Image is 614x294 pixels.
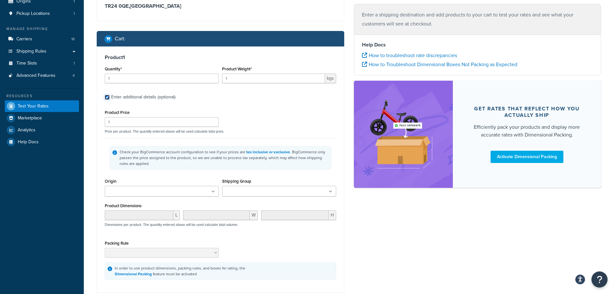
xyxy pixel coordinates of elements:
img: feature-image-dim-d40ad3071a2b3c8e08177464837368e35600d3c5e73b18a22c1e4bb210dc32ac.png [364,90,443,178]
div: Get rates that reflect how you actually ship [468,106,586,118]
h4: Help Docs [362,41,593,49]
input: 0.0 [105,74,219,83]
span: Test Your Rates [18,104,49,109]
span: Carriers [16,36,32,42]
h2: Cart : [115,36,125,42]
input: 0.00 [222,74,325,83]
a: Dimensional Packing [115,271,152,277]
span: Advanced Features [16,73,55,78]
a: tax inclusive or exclusive [246,149,290,155]
span: Shipping Rules [16,49,46,54]
span: L [173,210,180,220]
span: 4 [73,73,75,78]
a: Shipping Rules [5,46,79,57]
span: Marketplace [18,116,42,121]
li: Carriers [5,33,79,45]
li: Time Slots [5,57,79,69]
input: Enter additional details (optional) [105,95,110,100]
span: 1 [73,61,75,66]
button: Open Resource Center [591,271,608,288]
li: Pickup Locations [5,8,79,20]
a: Help Docs [5,136,79,148]
div: Enter additional details (optional) [111,93,175,102]
a: Activate Dimensional Packing [491,151,563,163]
span: W [250,210,258,220]
h3: Product 1 [105,54,336,61]
a: How to troubleshoot rate discrepancies [362,52,457,59]
span: Pickup Locations [16,11,50,16]
label: Shipping Group [222,179,251,184]
label: Product Weight* [222,66,252,71]
label: Quantity* [105,66,122,71]
div: In order to use product dimensions, packing rules, and boxes for rating, the feature must be acti... [115,265,245,277]
a: Test Your Rates [5,100,79,112]
a: Analytics [5,124,79,136]
span: Analytics [18,127,35,133]
label: Packing Rule [105,241,129,246]
div: Efficiently pack your products and display more accurate rates with Dimensional Packing. [468,123,586,139]
div: Resources [5,93,79,99]
p: Enter a shipping destination and add products to your cart to test your rates and see what your c... [362,10,593,28]
span: 16 [71,36,75,42]
div: Manage Shipping [5,26,79,32]
span: Time Slots [16,61,37,66]
li: Advanced Features [5,70,79,82]
a: Marketplace [5,112,79,124]
span: Help Docs [18,139,39,145]
a: Carriers16 [5,33,79,45]
div: Check your BigCommerce account configuration to see if your prices are . BigCommerce only passes ... [120,149,328,167]
a: Advanced Features4 [5,70,79,82]
span: H [329,210,336,220]
label: Product Price [105,110,130,115]
label: Product Dimensions [105,203,141,208]
a: Time Slots1 [5,57,79,69]
a: How to Troubleshoot Dimensional Boxes Not Packing as Expected [362,61,517,68]
label: Origin [105,179,116,184]
span: kgs [325,74,336,83]
a: Pickup Locations1 [5,8,79,20]
span: 1 [73,11,75,16]
p: Dimensions per product. The quantity entered above will be used calculate total volume. [103,222,238,227]
p: Price per product. The quantity entered above will be used calculate total price. [103,129,338,134]
h3: TR24 0QE , [GEOGRAPHIC_DATA] [105,3,336,9]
